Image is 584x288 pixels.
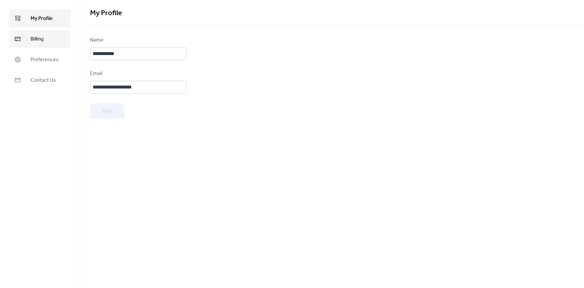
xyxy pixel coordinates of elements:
[31,15,53,23] span: My Profile
[10,51,70,68] a: Preferences
[90,70,185,78] div: Email
[10,71,70,89] a: Contact Us
[31,77,56,84] span: Contact Us
[31,56,59,64] span: Preferences
[10,10,70,27] a: My Profile
[10,30,70,48] a: Billing
[90,36,185,44] div: Name
[90,6,122,20] span: My Profile
[31,35,44,43] span: Billing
